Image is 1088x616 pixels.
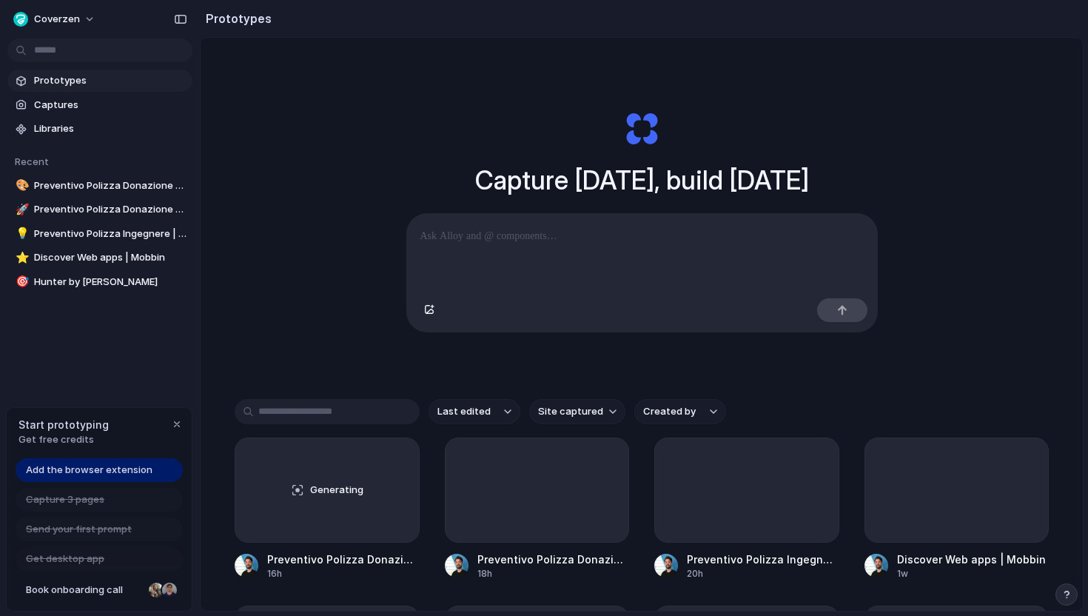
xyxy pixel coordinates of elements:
[267,552,420,567] div: Preventivo Polizza Donazione Sicura | PolizzaZen
[897,552,1046,567] div: Discover Web apps | Mobbin
[310,483,363,498] span: Generating
[147,581,165,599] div: Nicole Kubica
[7,247,192,269] a: ⭐Discover Web apps | Mobbin
[475,161,809,200] h1: Capture [DATE], build [DATE]
[16,578,183,602] a: Book onboarding call
[13,227,28,241] button: 💡
[7,198,192,221] a: 🚀Preventivo Polizza Donazione Sicura | PolizzaZen
[34,12,80,27] span: Coverzen
[19,417,109,432] span: Start prototyping
[16,201,26,218] div: 🚀
[7,94,192,116] a: Captures
[13,202,28,217] button: 🚀
[267,567,420,580] div: 16h
[34,121,187,136] span: Libraries
[34,275,187,289] span: Hunter by [PERSON_NAME]
[34,250,187,265] span: Discover Web apps | Mobbin
[161,581,178,599] div: Christian Iacullo
[7,271,192,293] a: 🎯Hunter by [PERSON_NAME]
[445,438,630,580] a: Preventivo Polizza Donazione Sicura | PolizzaZen18h
[34,98,187,113] span: Captures
[34,178,187,193] span: Preventivo Polizza Donazione Sicura | PolizzaZen
[529,399,625,424] button: Site captured
[7,118,192,140] a: Libraries
[7,175,192,197] a: 🎨Preventivo Polizza Donazione Sicura | PolizzaZen
[16,225,26,242] div: 💡
[437,404,491,419] span: Last edited
[34,73,187,88] span: Prototypes
[13,275,28,289] button: 🎯
[16,458,183,482] a: Add the browser extension
[477,552,630,567] div: Preventivo Polizza Donazione Sicura | PolizzaZen
[34,202,187,217] span: Preventivo Polizza Donazione Sicura | PolizzaZen
[7,7,103,31] button: Coverzen
[26,492,104,507] span: Capture 3 pages
[654,438,839,580] a: Preventivo Polizza Ingegnere | PolizzaZen20h
[19,432,109,447] span: Get free credits
[26,583,143,597] span: Book onboarding call
[26,522,132,537] span: Send your first prompt
[687,567,839,580] div: 20h
[16,273,26,290] div: 🎯
[7,223,192,245] a: 💡Preventivo Polizza Ingegnere | PolizzaZen
[26,552,104,566] span: Get desktop app
[16,177,26,194] div: 🎨
[897,567,1046,580] div: 1w
[13,178,28,193] button: 🎨
[13,250,28,265] button: ⭐
[864,438,1050,580] a: Discover Web apps | Mobbin1w
[643,404,696,419] span: Created by
[16,250,26,267] div: ⭐
[26,463,152,478] span: Add the browser extension
[538,404,603,419] span: Site captured
[15,155,49,167] span: Recent
[477,567,630,580] div: 18h
[634,399,726,424] button: Created by
[687,552,839,567] div: Preventivo Polizza Ingegnere | PolizzaZen
[34,227,187,241] span: Preventivo Polizza Ingegnere | PolizzaZen
[7,70,192,92] a: Prototypes
[200,10,272,27] h2: Prototypes
[235,438,420,580] a: GeneratingPreventivo Polizza Donazione Sicura | PolizzaZen16h
[429,399,520,424] button: Last edited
